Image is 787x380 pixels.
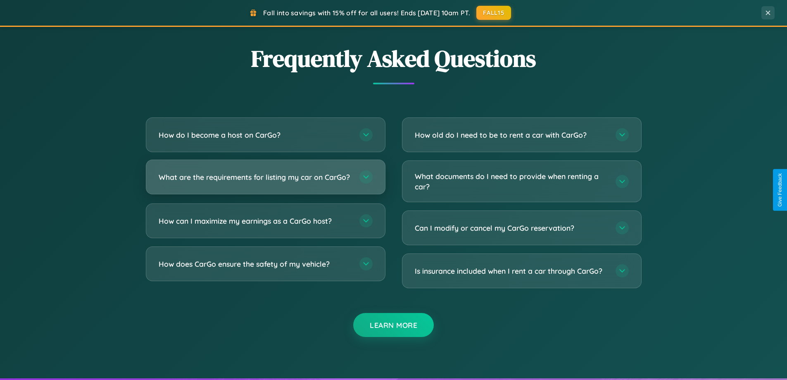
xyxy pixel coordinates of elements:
[263,9,470,17] span: Fall into savings with 15% off for all users! Ends [DATE] 10am PT.
[415,171,607,191] h3: What documents do I need to provide when renting a car?
[777,173,783,207] div: Give Feedback
[159,259,351,269] h3: How does CarGo ensure the safety of my vehicle?
[415,266,607,276] h3: Is insurance included when I rent a car through CarGo?
[353,313,434,337] button: Learn More
[476,6,511,20] button: FALL15
[159,130,351,140] h3: How do I become a host on CarGo?
[159,216,351,226] h3: How can I maximize my earnings as a CarGo host?
[415,223,607,233] h3: Can I modify or cancel my CarGo reservation?
[415,130,607,140] h3: How old do I need to be to rent a car with CarGo?
[146,43,642,74] h2: Frequently Asked Questions
[159,172,351,182] h3: What are the requirements for listing my car on CarGo?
